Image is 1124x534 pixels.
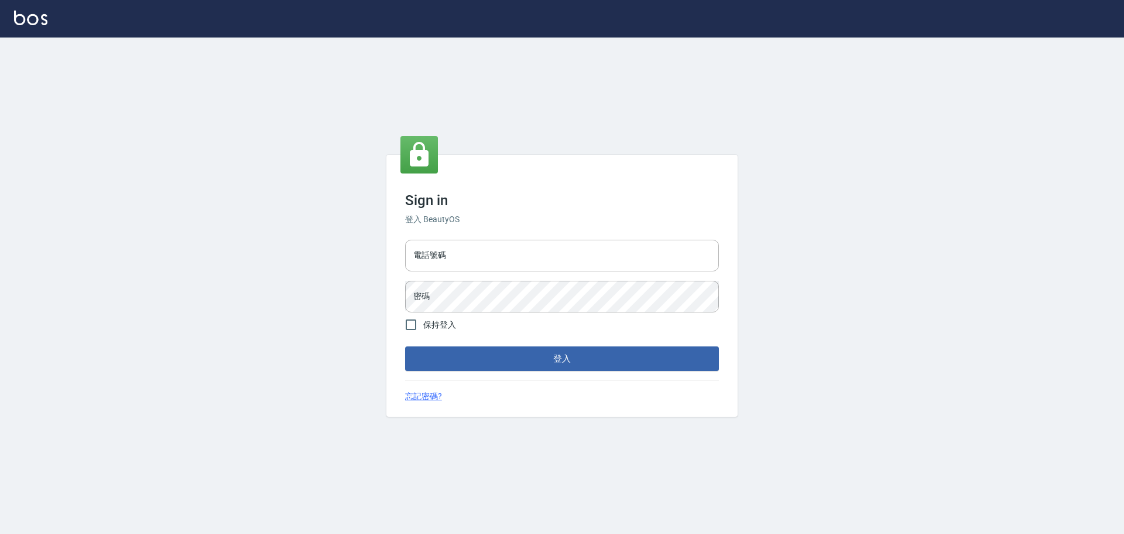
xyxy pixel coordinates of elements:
h3: Sign in [405,192,719,209]
h6: 登入 BeautyOS [405,213,719,226]
img: Logo [14,11,47,25]
a: 忘記密碼? [405,390,442,403]
button: 登入 [405,346,719,371]
span: 保持登入 [423,319,456,331]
